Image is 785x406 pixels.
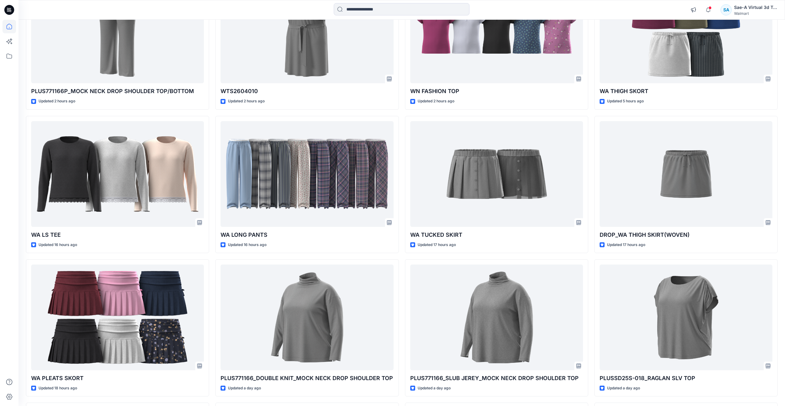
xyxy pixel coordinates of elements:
a: WA LONG PANTS [221,121,393,227]
p: DROP_WA THIGH SKIRT(WOVEN) [600,231,772,239]
p: WA PLEATS SKORT [31,374,204,383]
p: WA TUCKED SKIRT [410,231,583,239]
p: WA THIGH SKORT [600,87,772,96]
p: Updated 16 hours ago [228,242,266,248]
div: Sae-A Virtual 3d Team [734,4,777,11]
a: WA PLEATS SKORT [31,265,204,370]
a: DROP_WA THIGH SKIRT(WOVEN) [600,121,772,227]
p: PLUS771166_DOUBLE KNIT_MOCK NECK DROP SHOULDER TOP [221,374,393,383]
p: WA LS TEE [31,231,204,239]
p: Updated 2 hours ago [418,98,454,105]
p: Updated 17 hours ago [607,242,645,248]
p: Updated a day ago [418,385,451,392]
p: WA LONG PANTS [221,231,393,239]
p: Updated 18 hours ago [39,385,77,392]
p: Updated 17 hours ago [418,242,456,248]
p: WN FASHION TOP [410,87,583,96]
p: PLUS771166_SLUB JEREY_MOCK NECK DROP SHOULDER TOP [410,374,583,383]
p: WTS2604010 [221,87,393,96]
p: PLUS771166P_MOCK NECK DROP SHOULDER TOP/BOTTOM [31,87,204,96]
a: PLUS771166_DOUBLE KNIT_MOCK NECK DROP SHOULDER TOP [221,265,393,370]
a: WA TUCKED SKIRT [410,121,583,227]
p: Updated a day ago [607,385,640,392]
a: WA LS TEE [31,121,204,227]
p: Updated 2 hours ago [39,98,75,105]
p: PLUSSD25S-018_RAGLAN SLV TOP [600,374,772,383]
a: PLUSSD25S-018_RAGLAN SLV TOP [600,265,772,370]
p: Updated 16 hours ago [39,242,77,248]
p: Updated a day ago [228,385,261,392]
a: PLUS771166_SLUB JEREY_MOCK NECK DROP SHOULDER TOP [410,265,583,370]
div: SA [721,4,732,15]
div: Walmart [734,11,777,16]
p: Updated 2 hours ago [228,98,265,105]
p: Updated 5 hours ago [607,98,644,105]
